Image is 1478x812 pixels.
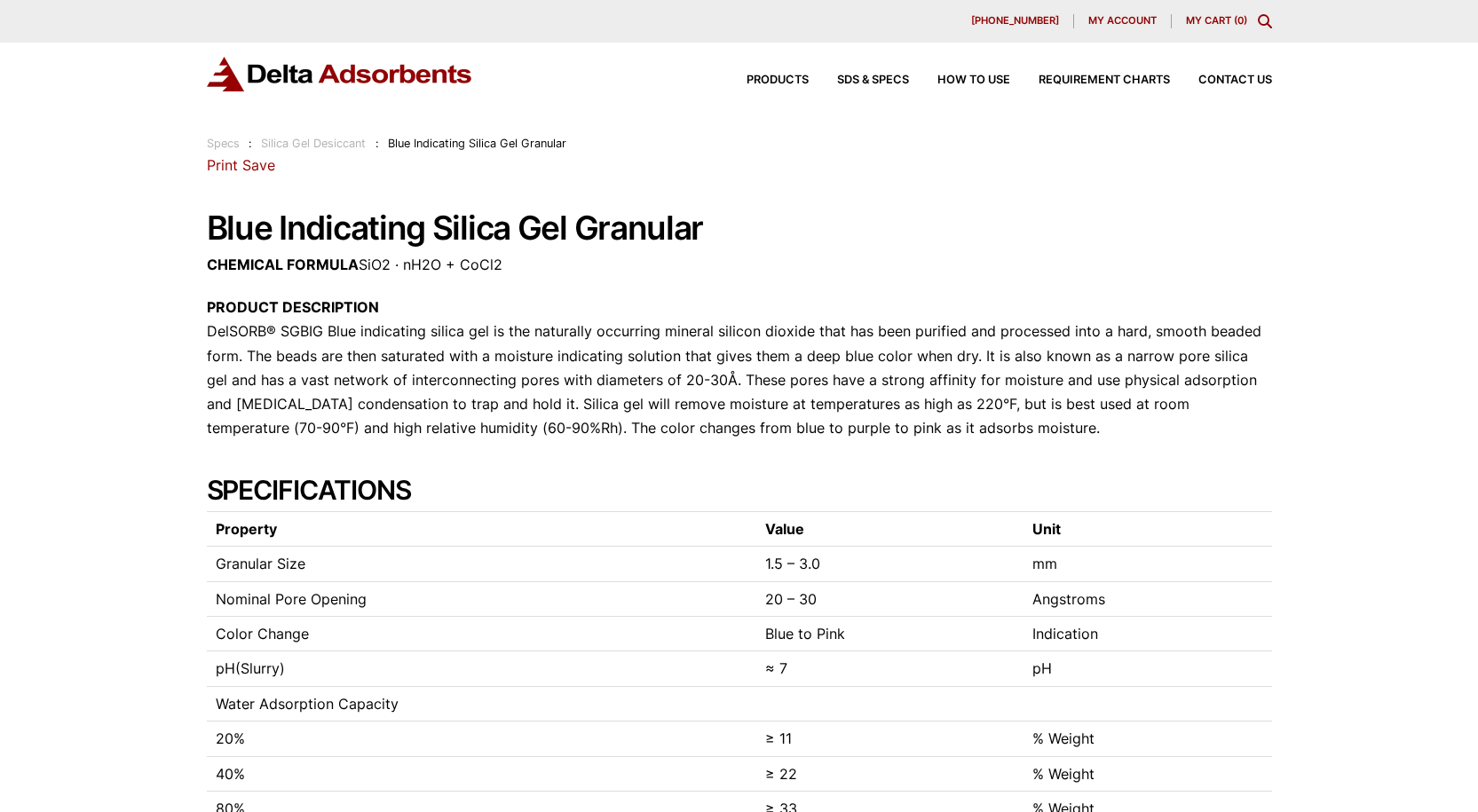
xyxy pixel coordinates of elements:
[1024,581,1271,616] td: Angstroms
[1186,14,1247,27] a: My Cart (0)
[756,721,1024,756] td: ≥ 11
[207,756,756,791] td: 40%
[207,617,756,651] td: Color Change
[207,721,756,756] td: 20%
[207,57,473,91] img: Delta Adsorbents
[1074,14,1172,28] a: My account
[937,75,1010,86] span: How to Use
[207,547,756,581] td: Granular Size
[388,137,566,150] span: Blue Indicating Silica Gel Granular
[207,137,240,150] a: Specs
[207,581,756,616] td: Nominal Pore Opening
[756,581,1024,616] td: 20 – 30
[756,617,1024,651] td: Blue to Pink
[1024,756,1271,791] td: % Weight
[1088,16,1157,26] span: My account
[1024,721,1271,756] td: % Weight
[1024,651,1271,686] td: pH
[207,296,1272,440] p: DelSORB® SGBIG Blue indicating silica gel is the naturally occurring mineral silicon dioxide that...
[207,253,1272,277] p: SiO2 · nH2O + CoCl2
[1237,14,1244,27] span: 0
[207,210,1272,247] h1: Blue Indicating Silica Gel Granular
[1010,75,1170,86] a: Requirement Charts
[207,298,379,316] strong: PRODUCT DESCRIPTION
[1024,617,1271,651] td: Indication
[1198,75,1272,86] span: Contact Us
[1039,75,1170,86] span: Requirement Charts
[971,16,1059,26] span: [PHONE_NUMBER]
[261,137,366,150] a: Silica Gel Desiccant
[837,75,909,86] span: SDS & SPECS
[1258,14,1272,28] div: Toggle Modal Content
[216,520,277,538] strong: Property
[909,75,1010,86] a: How to Use
[249,137,252,150] span: :
[207,686,756,721] td: Water Adsorption Capacity
[375,137,379,150] span: :
[242,156,275,174] a: Save
[1032,520,1061,538] strong: Unit
[957,14,1074,28] a: [PHONE_NUMBER]
[747,75,809,86] span: Products
[207,156,238,174] a: Print
[207,651,756,686] td: pH(Slurry)
[718,75,809,86] a: Products
[756,547,1024,581] td: 1.5 – 3.0
[756,756,1024,791] td: ≥ 22
[1170,75,1272,86] a: Contact Us
[207,474,1272,506] h2: SPECIFICATIONS
[765,520,804,538] strong: Value
[756,651,1024,686] td: ≈ 7
[809,75,909,86] a: SDS & SPECS
[207,256,359,273] strong: CHEMICAL FORMULA
[1024,547,1271,581] td: mm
